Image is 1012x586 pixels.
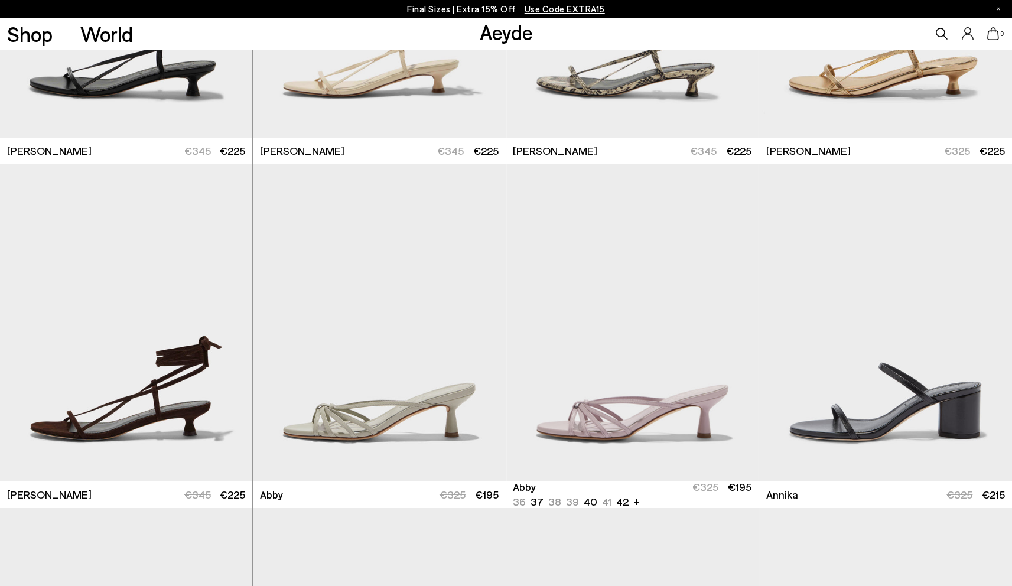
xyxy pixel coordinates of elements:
a: Abby €325 €195 [253,481,505,508]
a: World [80,24,133,44]
span: Navigate to /collections/ss25-final-sizes [525,4,605,14]
span: €325 [692,480,718,493]
span: €225 [220,144,245,157]
span: €325 [440,488,466,501]
span: Abby [513,480,536,494]
a: Abby 36 37 38 39 40 41 42 + €325 €195 [506,481,759,508]
img: Annika Leather Sandals [759,164,1012,481]
span: €225 [473,144,499,157]
li: 37 [531,494,544,509]
span: €195 [728,480,751,493]
span: €225 [220,488,245,501]
span: €345 [437,144,464,157]
span: €345 [690,144,717,157]
span: €325 [946,488,972,501]
a: [PERSON_NAME] €345 €225 [253,138,505,164]
span: €345 [184,488,211,501]
span: €325 [944,144,970,157]
span: [PERSON_NAME] [7,487,92,502]
img: Abby Leather Mules [253,164,505,481]
ul: variant [513,494,625,509]
img: Abby Leather Mules [506,164,759,481]
li: 42 [616,494,629,509]
li: + [633,493,640,509]
span: [PERSON_NAME] [766,144,851,158]
img: Abby Leather Mules [759,164,1011,481]
span: [PERSON_NAME] [513,144,597,158]
span: €215 [982,488,1005,501]
div: 1 / 6 [506,164,759,481]
a: Aeyde [480,19,533,44]
span: €195 [475,488,499,501]
span: €225 [726,144,751,157]
a: Annika €325 €215 [759,481,1012,508]
span: Annika [766,487,798,502]
div: 2 / 6 [759,164,1011,481]
p: Final Sizes | Extra 15% Off [407,2,605,17]
span: 0 [999,31,1005,37]
a: Shop [7,24,53,44]
span: [PERSON_NAME] [7,144,92,158]
li: 40 [584,494,597,509]
span: [PERSON_NAME] [260,144,344,158]
a: 0 [987,27,999,40]
a: [PERSON_NAME] €325 €225 [759,138,1012,164]
span: Abby [260,487,283,502]
span: €225 [980,144,1005,157]
a: 6 / 6 1 / 6 2 / 6 3 / 6 4 / 6 5 / 6 6 / 6 1 / 6 Next slide Previous slide [506,164,759,481]
span: €345 [184,144,211,157]
a: [PERSON_NAME] €345 €225 [506,138,759,164]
